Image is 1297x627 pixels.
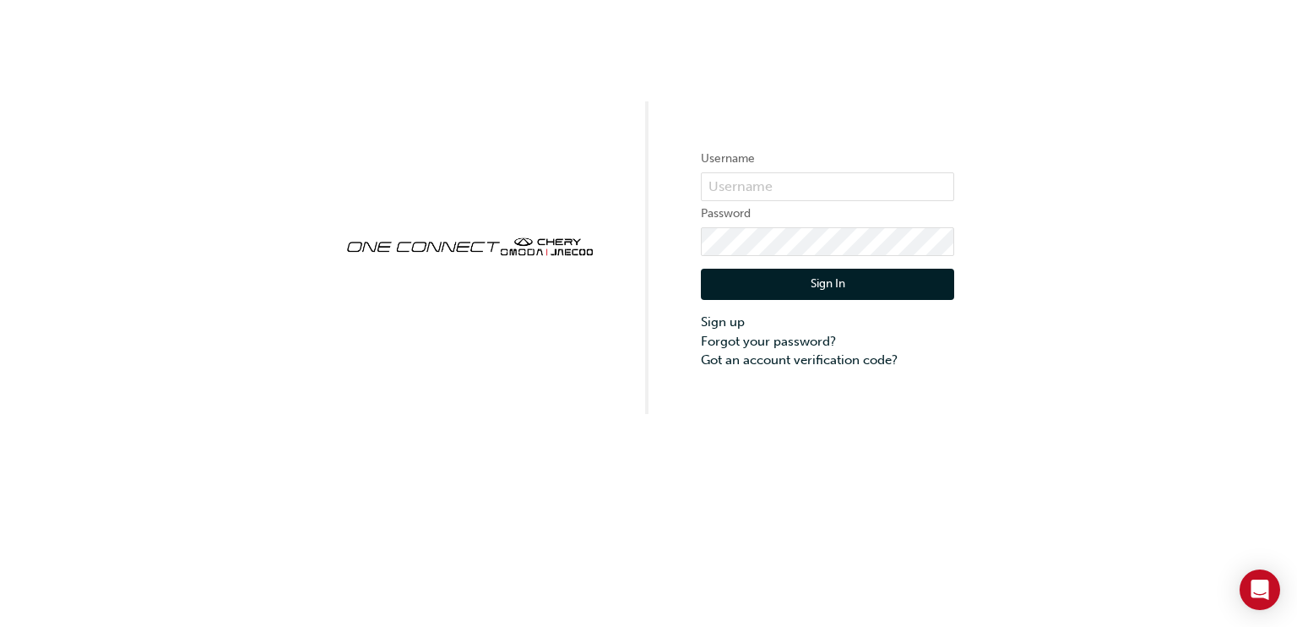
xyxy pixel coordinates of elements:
[701,204,954,224] label: Password
[1240,570,1280,610] div: Open Intercom Messenger
[701,351,954,370] a: Got an account verification code?
[701,149,954,169] label: Username
[701,313,954,332] a: Sign up
[701,172,954,201] input: Username
[701,269,954,301] button: Sign In
[343,223,596,267] img: oneconnect
[701,332,954,352] a: Forgot your password?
